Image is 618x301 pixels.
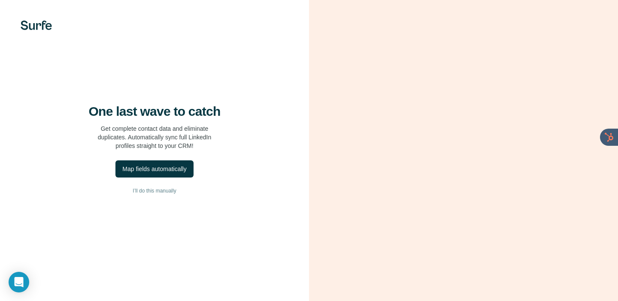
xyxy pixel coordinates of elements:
[115,160,193,178] button: Map fields automatically
[133,187,176,195] span: I’ll do this manually
[9,272,29,292] div: Open Intercom Messenger
[98,124,212,150] p: Get complete contact data and eliminate duplicates. Automatically sync full LinkedIn profiles str...
[17,184,292,197] button: I’ll do this manually
[122,165,186,173] div: Map fields automatically
[21,21,52,30] img: Surfe's logo
[89,104,221,119] h4: One last wave to catch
